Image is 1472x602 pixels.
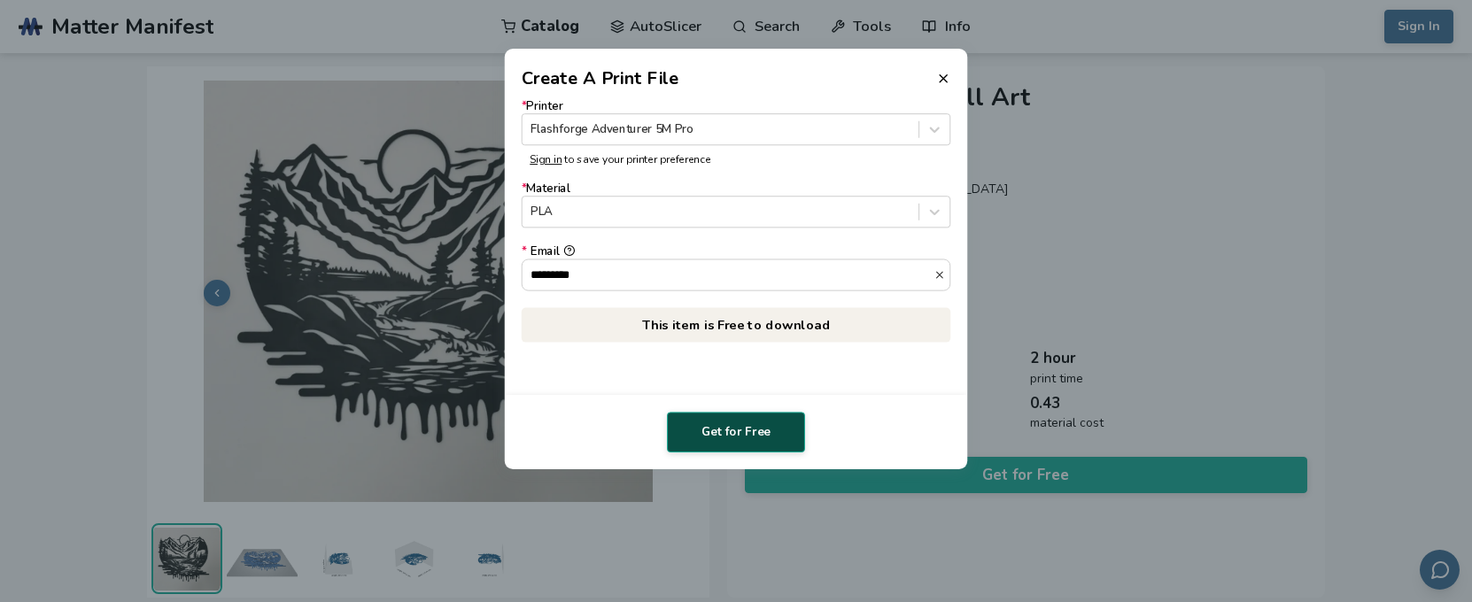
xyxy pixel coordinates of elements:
[522,66,679,91] h2: Create A Print File
[523,259,934,289] input: *Email
[522,100,951,145] label: Printer
[667,412,805,452] button: Get for Free
[934,269,949,281] button: *Email
[522,307,951,342] p: This item is Free to download
[530,154,942,166] p: to save your printer preference
[530,152,562,166] a: Sign in
[522,245,951,259] div: Email
[563,245,575,257] button: *Email
[522,182,951,228] label: Material
[531,205,534,219] input: *MaterialPLA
